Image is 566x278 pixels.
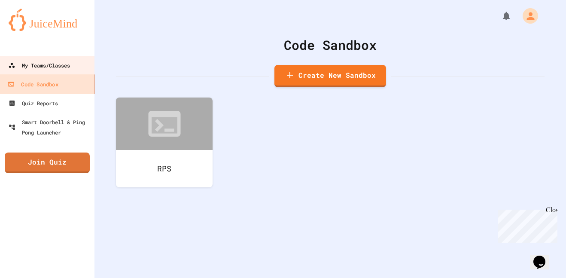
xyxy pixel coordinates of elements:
div: Smart Doorbell & Ping Pong Launcher [9,117,91,137]
img: logo-orange.svg [9,9,86,31]
div: My Account [514,6,540,26]
a: RPS [116,98,213,187]
div: Chat with us now!Close [3,3,59,55]
div: Code Sandbox [116,35,545,55]
iframe: chat widget [530,244,557,269]
a: Create New Sandbox [274,65,386,87]
iframe: chat widget [495,206,557,243]
div: RPS [116,150,213,187]
div: My Notifications [485,9,514,23]
div: My Teams/Classes [8,60,70,70]
a: Join Quiz [5,153,90,173]
div: Quiz Reports [9,98,58,108]
div: Code Sandbox [7,79,58,90]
